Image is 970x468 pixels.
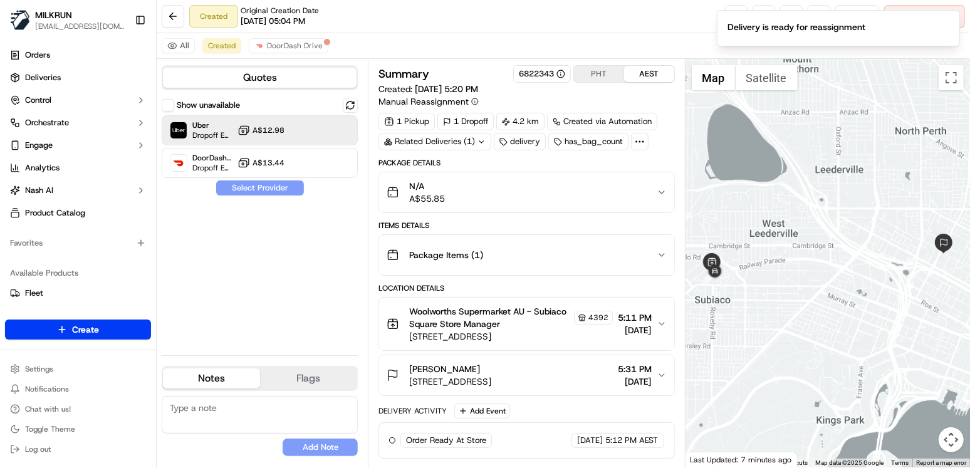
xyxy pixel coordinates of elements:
span: Fleet [25,288,43,299]
div: Available Products [5,263,151,283]
div: 2 [702,268,719,284]
button: Engage [5,135,151,155]
span: Nash AI [25,185,53,196]
span: Engage [25,140,53,151]
img: DoorDash Drive [170,155,187,171]
button: DoorDash Drive [249,38,328,53]
button: Created [202,38,241,53]
span: Dropoff ETA 46 minutes [192,130,232,140]
span: 5:12 PM AEST [605,435,659,446]
a: Open this area in Google Maps (opens a new window) [689,451,730,467]
a: Deliveries [5,68,151,88]
div: 1 [675,212,691,228]
span: 5:11 PM [618,311,652,324]
span: [PERSON_NAME] [409,363,480,375]
div: Last Updated: 7 minutes ago [686,452,798,467]
span: Created [208,41,236,51]
span: Original Creation Date [241,6,319,16]
button: Chat with us! [5,400,151,418]
button: Flags [260,368,357,388]
span: [DATE] 5:20 PM [415,83,478,95]
button: 6822343 [519,68,565,80]
button: Toggle fullscreen view [939,65,964,90]
span: A$13.44 [253,158,284,168]
span: Product Catalog [25,207,85,219]
button: Quotes [163,68,357,88]
span: Package Items ( 1 ) [409,249,483,261]
button: All [162,38,195,53]
button: Toggle Theme [5,420,151,438]
span: Log out [25,444,51,454]
img: MILKRUN [10,10,30,30]
div: Package Details [378,158,674,168]
span: [STREET_ADDRESS] [409,330,612,343]
div: delivery [494,133,546,150]
button: A$12.98 [237,124,284,137]
a: Fleet [10,288,146,299]
span: [DATE] [618,324,652,336]
span: Manual Reassignment [378,95,469,108]
span: A$55.85 [409,192,445,205]
span: Woolworths Supermarket AU - Subiaco Square Store Manager [409,305,571,330]
span: [DATE] 05:04 PM [241,16,305,27]
span: Uber [192,120,232,130]
span: Orchestrate [25,117,69,128]
div: Related Deliveries (1) [378,133,491,150]
div: Delivery Activity [378,406,447,416]
h3: Summary [378,68,429,80]
span: Analytics [25,162,60,174]
div: 1 Pickup [378,113,435,130]
span: 4392 [588,313,608,323]
span: Created: [378,83,478,95]
button: Nash AI [5,180,151,200]
button: Manual Reassignment [378,95,479,108]
span: A$12.98 [253,125,284,135]
span: Deliveries [25,72,61,83]
span: 5:31 PM [618,363,652,375]
div: has_bag_count [548,133,628,150]
span: Settings [25,364,53,374]
span: N/A [409,180,445,192]
button: Show satellite imagery [736,65,798,90]
a: Created via Automation [547,113,657,130]
img: Uber [170,122,187,138]
button: Create [5,320,151,340]
button: PHT [574,66,624,82]
img: doordash_logo_v2.png [254,41,264,51]
span: Control [25,95,51,106]
label: Show unavailable [177,100,240,111]
span: Map data ©2025 Google [815,459,884,466]
button: Woolworths Supermarket AU - Subiaco Square Store Manager4392[STREET_ADDRESS]5:11 PM[DATE] [379,298,674,350]
button: Log out [5,440,151,458]
button: AEST [624,66,674,82]
button: Settings [5,360,151,378]
button: N/AA$55.85 [379,172,674,212]
span: DoorDash Drive [267,41,323,51]
div: 1 Dropoff [437,113,494,130]
span: Chat with us! [25,404,71,414]
div: Favorites [5,233,151,253]
div: Items Details [378,221,674,231]
button: Show street map [692,65,736,90]
span: Toggle Theme [25,424,75,434]
span: Order Ready At Store [406,435,486,446]
span: [EMAIL_ADDRESS][DOMAIN_NAME] [35,21,125,31]
span: Dropoff ETA 49 minutes [192,163,232,173]
img: Google [689,451,730,467]
div: Location Details [378,283,674,293]
button: [PERSON_NAME][STREET_ADDRESS]5:31 PM[DATE] [379,355,674,395]
div: Delivery is ready for reassignment [727,21,865,33]
a: Terms (opens in new tab) [891,459,909,466]
button: Notifications [5,380,151,398]
button: MILKRUNMILKRUN[EMAIL_ADDRESS][DOMAIN_NAME] [5,5,130,35]
span: Create [72,323,99,336]
button: MILKRUN [35,9,72,21]
span: Orders [25,49,50,61]
button: A$13.44 [237,157,284,169]
span: [DATE] [577,435,603,446]
span: [DATE] [618,375,652,388]
div: 4.2 km [496,113,545,130]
